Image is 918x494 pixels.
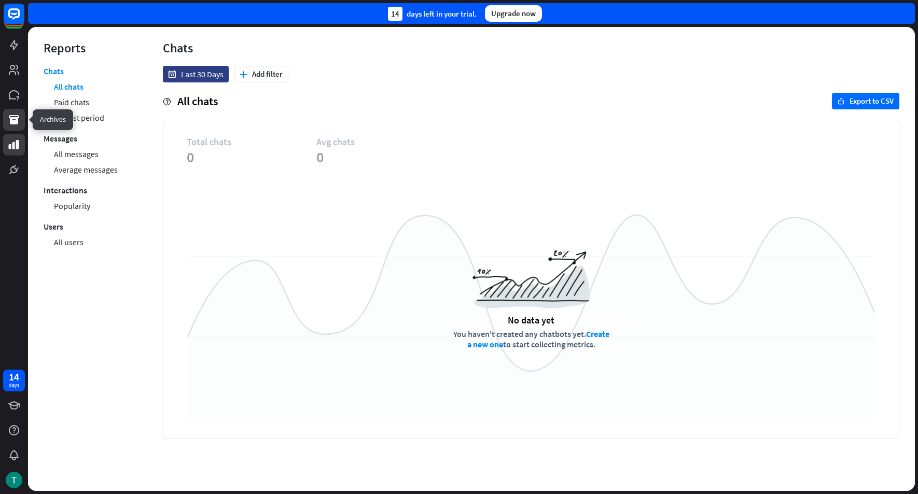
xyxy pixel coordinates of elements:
button: Open LiveChat chat widget [8,4,39,35]
div: days [9,382,19,389]
div: Upgrade now [485,5,542,22]
div: days left in your trial. [388,7,477,21]
div: 14 [9,372,19,382]
a: 14 days [3,370,25,391]
div: 14 [388,7,402,21]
